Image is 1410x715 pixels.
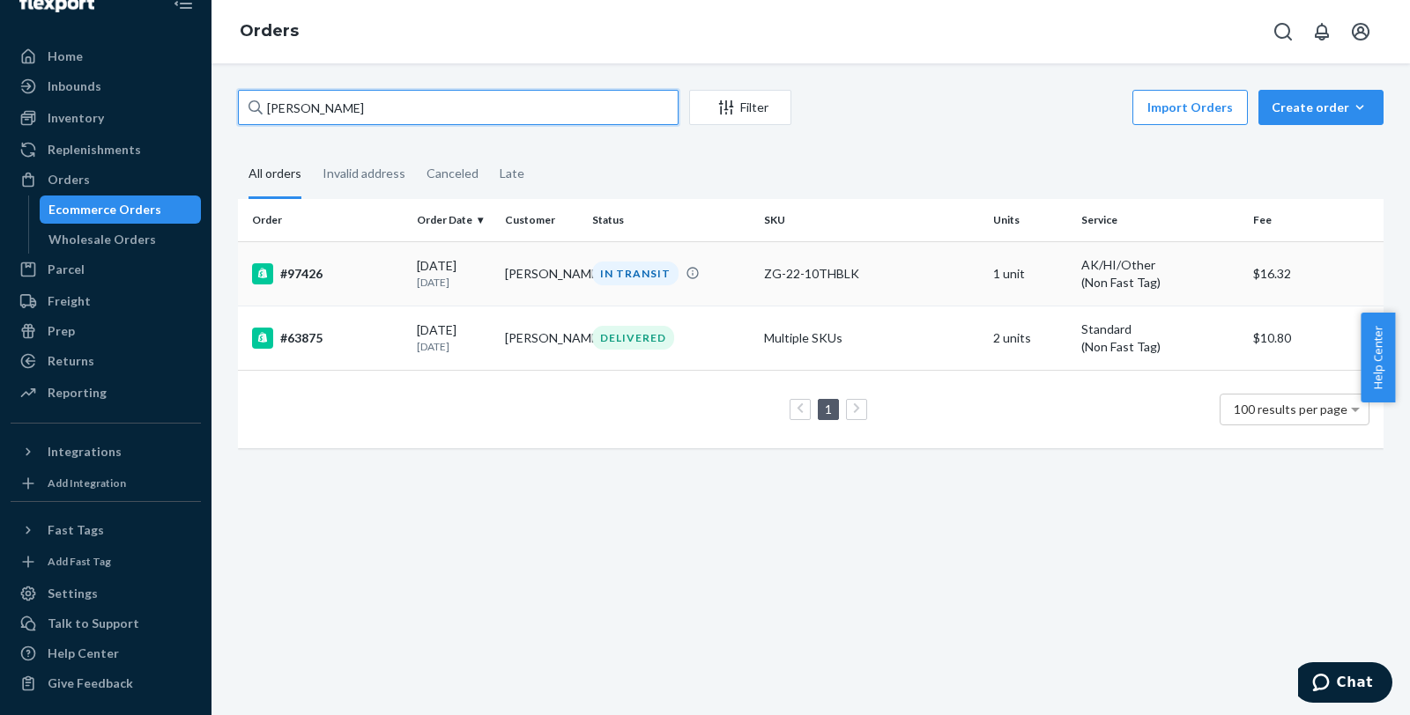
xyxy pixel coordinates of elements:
th: SKU [757,199,986,241]
th: Fee [1246,199,1384,241]
button: Import Orders [1132,90,1248,125]
div: Create order [1272,99,1370,116]
div: Ecommerce Orders [48,201,161,218]
a: Inventory [11,104,201,132]
button: Integrations [11,438,201,466]
button: Help Center [1361,313,1395,402]
div: Inventory [48,109,104,127]
div: Replenishments [48,141,141,158]
a: Returns [11,347,201,375]
div: DELIVERED [592,326,674,350]
div: Fast Tags [48,521,104,539]
div: Integrations [48,443,122,461]
div: Filter [690,99,790,116]
div: [DATE] [417,257,491,290]
a: Parcel [11,255,201,284]
div: IN TRANSIT [592,262,679,285]
p: AK/HI/Other [1081,256,1239,274]
th: Status [585,199,757,241]
button: Open Search Box [1265,14,1301,49]
a: Wholesale Orders [40,225,202,254]
td: 2 units [986,306,1074,370]
a: Inbounds [11,72,201,100]
div: Late [500,151,524,196]
div: ZG-22-10THBLK [764,265,979,283]
div: Wholesale Orders [48,231,156,248]
button: Give Feedback [11,669,201,697]
a: Orders [11,166,201,194]
div: Give Feedback [48,674,133,692]
button: Create order [1258,90,1384,125]
td: $16.32 [1246,241,1384,306]
td: 1 unit [986,241,1074,306]
div: Help Center [48,645,119,662]
div: Prep [48,322,75,340]
div: Talk to Support [48,615,139,632]
div: Returns [48,352,94,370]
p: [DATE] [417,275,491,290]
td: [PERSON_NAME] [498,241,586,306]
a: Page 1 is your current page [821,402,835,416]
div: Customer [505,212,579,227]
th: Order [238,199,410,241]
a: Ecommerce Orders [40,195,202,224]
div: #97426 [252,263,403,284]
div: Canceled [427,151,479,196]
div: All orders [249,151,301,199]
span: 100 results per page [1234,402,1347,416]
div: Home [48,48,83,65]
th: Units [986,199,1074,241]
button: Open notifications [1304,14,1339,49]
a: Add Fast Tag [11,551,201,572]
p: [DATE] [417,339,491,354]
a: Settings [11,579,201,608]
th: Order Date [410,199,498,241]
ol: breadcrumbs [226,6,313,57]
div: (Non Fast Tag) [1081,274,1239,291]
button: Talk to Support [11,609,201,638]
a: Reporting [11,379,201,407]
a: Help Center [11,639,201,667]
div: Settings [48,585,98,602]
td: [PERSON_NAME] [498,306,586,370]
div: Reporting [48,384,107,402]
div: Parcel [48,261,85,278]
button: Open account menu [1343,14,1378,49]
td: Multiple SKUs [757,306,986,370]
iframe: To enrich screen reader interactions, please activate Accessibility in Grammarly extension settings [1298,662,1392,706]
a: Home [11,42,201,70]
p: Standard [1081,321,1239,338]
a: Add Integration [11,473,201,494]
div: #63875 [252,328,403,349]
div: Inbounds [48,77,101,95]
button: Fast Tags [11,516,201,544]
input: Search orders [238,90,679,125]
div: Invalid address [323,151,405,196]
div: Freight [48,292,91,310]
a: Freight [11,287,201,315]
div: Add Integration [48,475,126,490]
div: Add Fast Tag [48,554,111,569]
a: Replenishments [11,136,201,164]
a: Orders [240,21,299,41]
th: Service [1074,199,1246,241]
div: Orders [48,171,90,188]
div: [DATE] [417,321,491,354]
div: (Non Fast Tag) [1081,338,1239,356]
a: Prep [11,317,201,345]
button: Filter [689,90,791,125]
td: $10.80 [1246,306,1384,370]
